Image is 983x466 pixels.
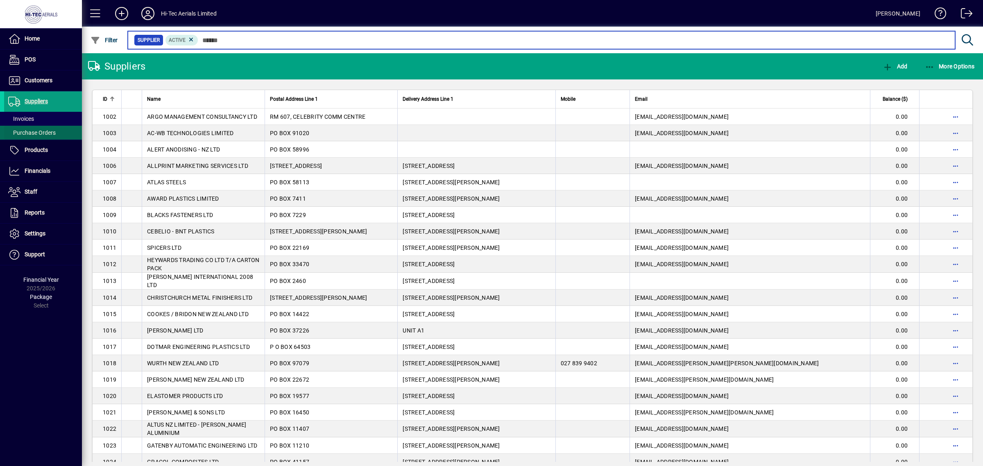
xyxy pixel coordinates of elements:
[635,95,648,104] span: Email
[270,409,309,416] span: PO BOX 16450
[635,195,729,202] span: [EMAIL_ADDRESS][DOMAIN_NAME]
[88,60,145,73] div: Suppliers
[25,147,48,153] span: Products
[403,360,500,366] span: [STREET_ADDRESS][PERSON_NAME]
[949,159,962,172] button: More options
[147,113,257,120] span: ARGO MANAGEMENT CONSULTANCY LTD
[881,59,909,74] button: Add
[270,311,309,317] span: PO BOX 14422
[870,355,919,371] td: 0.00
[4,70,82,91] a: Customers
[403,442,500,449] span: [STREET_ADDRESS][PERSON_NAME]
[103,212,116,218] span: 1009
[949,389,962,403] button: More options
[870,437,919,454] td: 0.00
[403,393,455,399] span: [STREET_ADDRESS]
[147,95,260,104] div: Name
[147,95,161,104] span: Name
[4,224,82,244] a: Settings
[270,212,306,218] span: PO BOX 7229
[403,179,500,185] span: [STREET_ADDRESS][PERSON_NAME]
[138,36,160,44] span: Supplier
[949,274,962,287] button: More options
[270,244,309,251] span: PO BOX 22169
[103,95,116,104] div: ID
[4,50,82,70] a: POS
[870,322,919,339] td: 0.00
[870,421,919,437] td: 0.00
[635,409,774,416] span: [EMAIL_ADDRESS][PERSON_NAME][DOMAIN_NAME]
[103,311,116,317] span: 1015
[147,130,234,136] span: AC-WB TECHNOLOGIES LIMITED
[870,190,919,207] td: 0.00
[870,109,919,125] td: 0.00
[103,327,116,334] span: 1016
[870,158,919,174] td: 0.00
[103,195,116,202] span: 1008
[635,113,729,120] span: [EMAIL_ADDRESS][DOMAIN_NAME]
[403,425,500,432] span: [STREET_ADDRESS][PERSON_NAME]
[949,340,962,353] button: More options
[147,179,186,185] span: ATLAS STEELS
[949,225,962,238] button: More options
[403,163,455,169] span: [STREET_ADDRESS]
[949,422,962,435] button: More options
[147,311,249,317] span: COOKES / BRIDON NEW ZEALAND LTD
[883,63,907,70] span: Add
[635,344,729,350] span: [EMAIL_ADDRESS][DOMAIN_NAME]
[403,327,424,334] span: UNIT A1
[270,425,309,432] span: PO BOX 11407
[876,7,920,20] div: [PERSON_NAME]
[635,95,865,104] div: Email
[103,130,116,136] span: 1003
[4,140,82,161] a: Products
[270,278,306,284] span: PO BOX 2460
[109,6,135,21] button: Add
[147,212,213,218] span: BLACKS FASTENERS LTD
[270,179,309,185] span: PO BOX 58113
[635,261,729,267] span: [EMAIL_ADDRESS][DOMAIN_NAME]
[870,256,919,273] td: 0.00
[870,388,919,404] td: 0.00
[403,278,455,284] span: [STREET_ADDRESS]
[4,203,82,223] a: Reports
[147,257,260,271] span: HEYWARDS TRADING CO LTD T/A CARTON PACK
[870,240,919,256] td: 0.00
[635,244,729,251] span: [EMAIL_ADDRESS][DOMAIN_NAME]
[103,294,116,301] span: 1014
[949,192,962,205] button: More options
[147,244,181,251] span: SPICERS LTD
[949,308,962,321] button: More options
[870,125,919,141] td: 0.00
[949,439,962,452] button: More options
[403,95,453,104] span: Delivery Address Line 1
[870,207,919,223] td: 0.00
[955,2,973,28] a: Logout
[270,344,310,350] span: P O BOX 64503
[103,409,116,416] span: 1021
[403,244,500,251] span: [STREET_ADDRESS][PERSON_NAME]
[103,459,116,465] span: 1024
[270,261,309,267] span: PO BOX 33470
[270,327,309,334] span: PO BOX 37226
[91,37,118,43] span: Filter
[403,212,455,218] span: [STREET_ADDRESS]
[949,291,962,304] button: More options
[635,163,729,169] span: [EMAIL_ADDRESS][DOMAIN_NAME]
[103,163,116,169] span: 1006
[169,37,186,43] span: Active
[635,459,729,465] span: [EMAIL_ADDRESS][DOMAIN_NAME]
[635,376,774,383] span: [EMAIL_ADDRESS][PERSON_NAME][DOMAIN_NAME]
[88,33,120,48] button: Filter
[25,77,52,84] span: Customers
[161,7,217,20] div: Hi-Tec Aerials Limited
[403,311,455,317] span: [STREET_ADDRESS]
[147,376,244,383] span: [PERSON_NAME] NEW ZEALAND LTD
[870,404,919,421] td: 0.00
[270,360,309,366] span: PO BOX 97079
[147,163,248,169] span: ALLPRINT MARKETING SERVICES LTD
[4,244,82,265] a: Support
[147,360,219,366] span: WURTH NEW ZEALAND LTD
[403,376,500,383] span: [STREET_ADDRESS][PERSON_NAME]
[875,95,915,104] div: Balance ($)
